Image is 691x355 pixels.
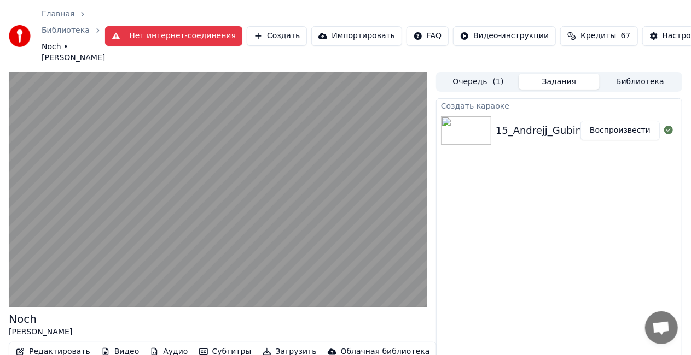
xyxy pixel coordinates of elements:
[560,26,637,46] button: Кредиты67
[9,311,72,327] div: Noch
[621,31,631,42] span: 67
[9,25,31,47] img: youka
[438,74,519,90] button: Очередь
[105,26,242,46] button: Нет интернет-соединения
[493,76,504,87] span: ( 1 )
[247,26,307,46] button: Создать
[453,26,556,46] button: Видео-инструкции
[42,42,105,63] span: Noch • [PERSON_NAME]
[407,26,449,46] button: FAQ
[42,25,90,36] a: Библиотека
[42,9,105,63] nav: breadcrumb
[437,99,682,112] div: Создать караоке
[580,31,616,42] span: Кредиты
[9,327,72,338] div: [PERSON_NAME]
[311,26,402,46] button: Импортировать
[42,9,74,20] a: Главная
[519,74,600,90] button: Задания
[600,74,681,90] button: Библиотека
[645,311,678,344] div: Открытый чат
[580,121,660,140] button: Воспроизвести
